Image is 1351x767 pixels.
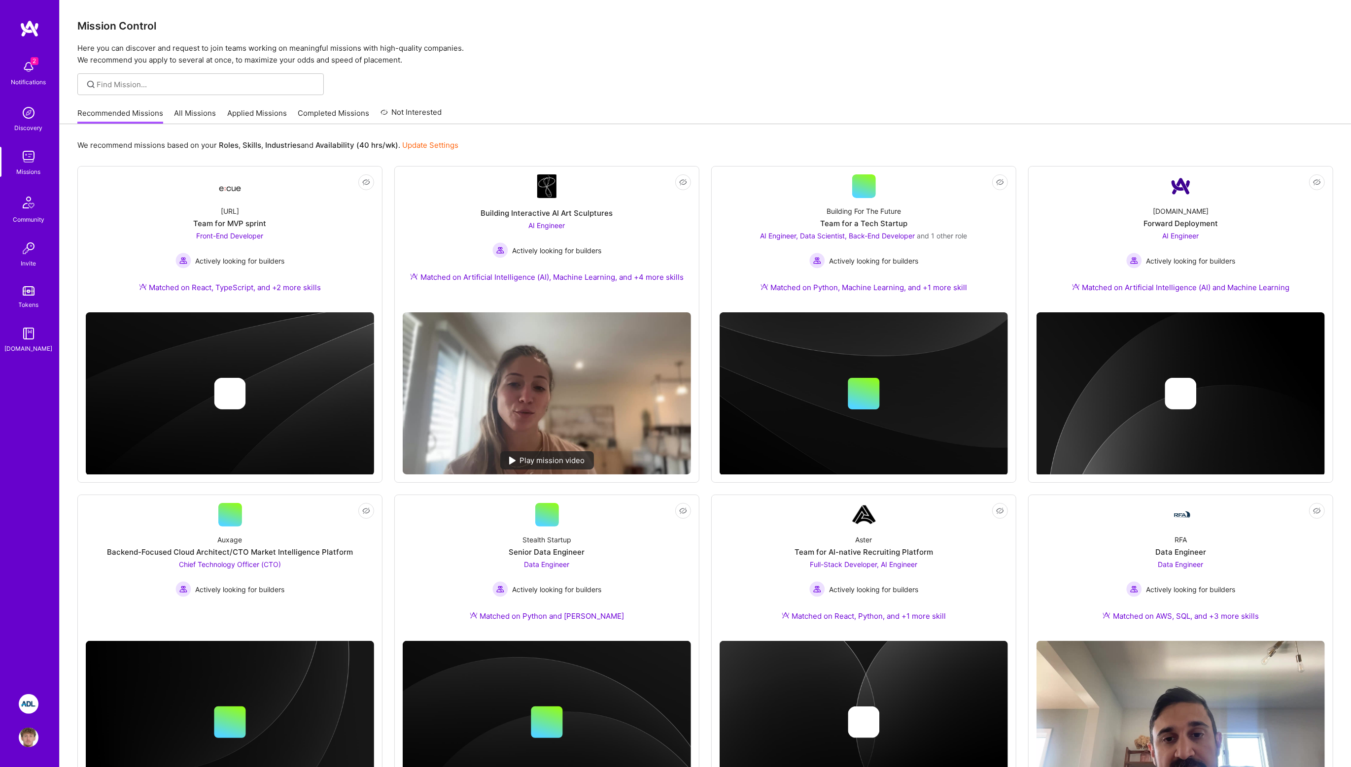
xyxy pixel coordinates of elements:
img: play [509,457,516,465]
span: Actively looking for builders [1146,584,1235,595]
a: Stealth StartupSenior Data EngineerData Engineer Actively looking for buildersActively looking fo... [403,503,691,633]
img: ADL: Technology Modernization Sprint 1 [19,694,38,714]
div: Matched on AWS, SQL, and +3 more skills [1103,611,1259,621]
i: icon EyeClosed [679,178,687,186]
img: cover [720,312,1008,475]
img: Actively looking for builders [809,253,825,268]
div: Matched on Artificial Intelligence (AI) and Machine Learning [1072,282,1290,293]
span: Actively looking for builders [1146,256,1235,266]
img: Actively looking for builders [492,581,508,597]
a: Recommended Missions [77,108,163,124]
img: Company Logo [852,503,876,527]
div: Matched on Artificial Intelligence (AI), Machine Learning, and +4 more skills [410,272,684,282]
img: Company logo [1165,378,1197,409]
a: AuxageBackend-Focused Cloud Architect/CTO Market Intelligence PlatformChief Technology Officer (C... [86,503,374,633]
img: Actively looking for builders [1126,581,1142,597]
img: Ateam Purple Icon [470,611,478,619]
div: Stealth Startup [522,534,571,545]
i: icon SearchGrey [85,79,97,90]
img: Company Logo [218,177,242,195]
img: Actively looking for builders [809,581,825,597]
span: Actively looking for builders [512,245,601,256]
span: and 1 other role [917,232,968,240]
div: Matched on Python, Machine Learning, and +1 more skill [761,282,968,293]
div: Building Interactive AI Art Sculptures [481,208,613,218]
img: cover [86,312,374,475]
img: tokens [23,286,35,296]
a: All Missions [174,108,216,124]
div: Team for AI-native Recruiting Platform [795,547,933,557]
span: Data Engineer [524,560,570,568]
div: Matched on React, TypeScript, and +2 more skills [139,282,321,293]
a: Not Interested [381,106,442,124]
div: Invite [21,258,36,268]
img: Actively looking for builders [175,581,191,597]
img: Company Logo [1169,174,1193,198]
img: Ateam Purple Icon [782,611,790,619]
img: Company logo [848,706,880,738]
span: Actively looking for builders [512,584,601,595]
h3: Mission Control [77,20,1333,32]
div: Tokens [19,300,39,310]
img: Company Logo [1169,509,1193,521]
img: No Mission [403,312,691,474]
span: Full-Stack Developer, AI Engineer [810,560,918,568]
img: Ateam Purple Icon [1072,283,1080,291]
span: 2 [31,57,38,65]
div: Aster [856,534,872,545]
span: Actively looking for builders [829,584,918,595]
div: [URL] [221,206,239,216]
a: Building For The FutureTeam for a Tech StartupAI Engineer, Data Scientist, Back-End Developer and... [720,174,1008,304]
a: Company LogoBuilding Interactive AI Art SculpturesAI Engineer Actively looking for buildersActive... [403,174,691,304]
i: icon EyeClosed [1313,178,1321,186]
div: Auxage [218,534,242,545]
span: Chief Technology Officer (CTO) [179,560,281,568]
a: Company LogoRFAData EngineerData Engineer Actively looking for buildersActively looking for build... [1037,503,1325,633]
span: AI Engineer, Data Scientist, Back-End Developer [761,232,915,240]
span: Actively looking for builders [195,584,284,595]
p: Here you can discover and request to join teams working on meaningful missions with high-quality ... [77,42,1333,66]
img: Invite [19,238,38,258]
a: Update Settings [402,140,458,150]
img: cover [1037,312,1325,476]
a: ADL: Technology Modernization Sprint 1 [16,694,41,714]
img: teamwork [19,147,38,167]
div: Senior Data Engineer [509,547,585,557]
i: icon EyeClosed [996,178,1004,186]
a: Applied Missions [227,108,287,124]
div: Matched on Python and [PERSON_NAME] [470,611,624,621]
div: [DOMAIN_NAME] [5,343,53,354]
img: Ateam Purple Icon [410,272,418,280]
img: bell [19,57,38,77]
input: Find Mission... [97,79,316,90]
b: Roles [219,140,239,150]
img: guide book [19,324,38,343]
img: Community [17,191,40,214]
img: Actively looking for builders [175,253,191,268]
div: [DOMAIN_NAME] [1153,206,1209,216]
i: icon EyeClosed [1313,507,1321,515]
span: Actively looking for builders [829,256,918,266]
a: Company Logo[URL]Team for MVP sprintFront-End Developer Actively looking for buildersActively loo... [86,174,374,304]
div: RFA [1175,534,1187,545]
i: icon EyeClosed [362,178,370,186]
div: Play mission video [500,451,594,469]
img: Company logo [214,378,246,409]
div: Building For The Future [827,206,901,216]
b: Industries [265,140,301,150]
div: Data Engineer [1155,547,1206,557]
p: We recommend missions based on your , , and . [77,140,458,150]
i: icon EyeClosed [679,507,687,515]
div: Team for a Tech Startup [820,218,907,229]
span: Actively looking for builders [195,256,284,266]
b: Availability (40 hrs/wk) [315,140,398,150]
a: Completed Missions [298,108,370,124]
div: Backend-Focused Cloud Architect/CTO Market Intelligence Platform [107,547,353,557]
div: Matched on React, Python, and +1 more skill [782,611,946,621]
i: icon EyeClosed [362,507,370,515]
img: Actively looking for builders [1126,253,1142,268]
b: Skills [242,140,261,150]
img: Ateam Purple Icon [1103,611,1110,619]
img: discovery [19,103,38,123]
a: User Avatar [16,728,41,747]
